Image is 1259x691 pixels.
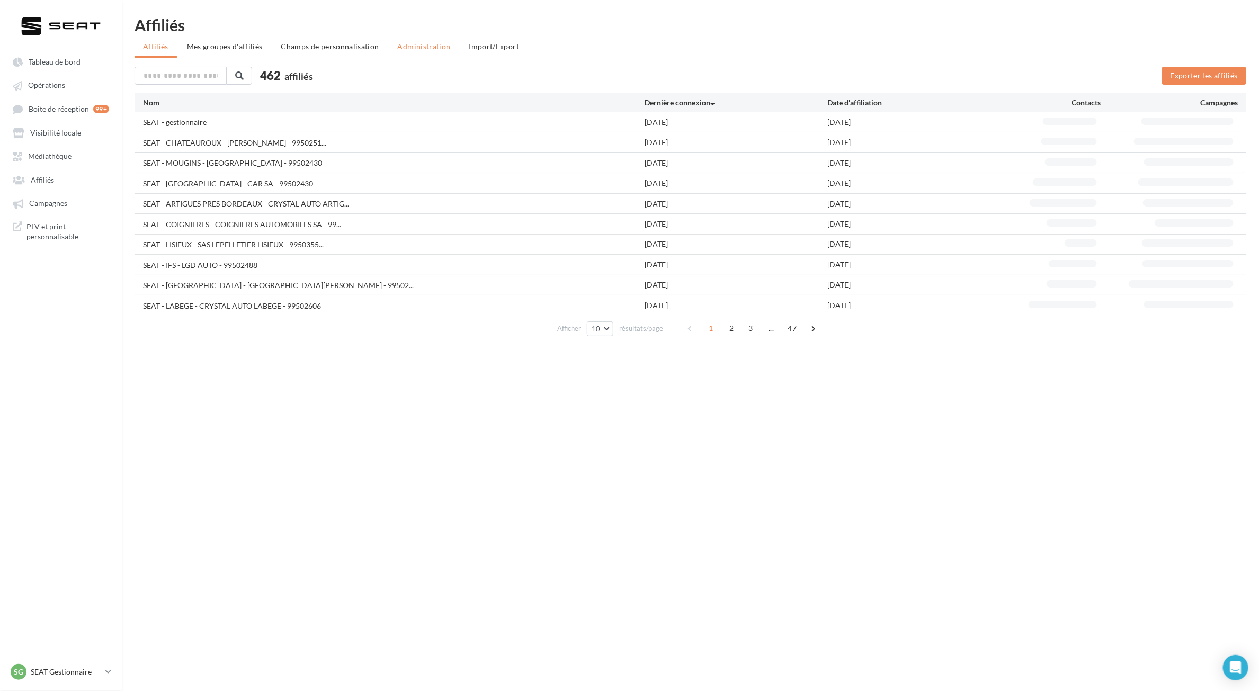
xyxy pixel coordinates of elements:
[143,260,257,271] div: SEAT - IFS - LGD AUTO - 99502488
[398,42,451,51] span: Administration
[557,324,581,334] span: Afficher
[6,193,115,212] a: Campagnes
[645,97,827,108] div: Dernière connexion
[1101,97,1238,108] div: Campagnes
[645,300,827,311] div: [DATE]
[645,239,827,249] div: [DATE]
[6,52,115,71] a: Tableau de bord
[143,178,313,189] div: SEAT - [GEOGRAPHIC_DATA] - CAR SA - 99502430
[143,158,322,168] div: SEAT - MOUGINS - [GEOGRAPHIC_DATA] - 99502430
[284,70,313,82] span: affiliés
[143,199,349,209] span: SEAT - ARTIGUES PRES BORDEAUX - CRYSTAL AUTO ARTIG...
[143,138,326,148] span: SEAT - CHATEAUROUX - [PERSON_NAME] - 9950251...
[187,42,263,51] span: Mes groupes d'affiliés
[827,199,1010,209] div: [DATE]
[143,219,341,230] span: SEAT - COIGNIERES - COIGNIERES AUTOMOBILES SA - 99...
[14,667,23,677] span: SG
[645,178,827,189] div: [DATE]
[702,320,719,337] span: 1
[6,170,115,189] a: Affiliés
[26,221,109,242] span: PLV et print personnalisable
[645,199,827,209] div: [DATE]
[827,97,1010,108] div: Date d'affiliation
[31,667,101,677] p: SEAT Gestionnaire
[645,259,827,270] div: [DATE]
[143,239,324,250] span: SEAT - LISIEUX - SAS LEPELLETIER LISIEUX - 9950355...
[742,320,759,337] span: 3
[827,280,1010,290] div: [DATE]
[827,178,1010,189] div: [DATE]
[143,301,321,311] div: SEAT - LABEGE - CRYSTAL AUTO LABEGE - 99502606
[6,146,115,165] a: Médiathèque
[135,17,1246,33] div: Affiliés
[645,280,827,290] div: [DATE]
[645,137,827,148] div: [DATE]
[31,175,54,184] span: Affiliés
[645,219,827,229] div: [DATE]
[469,42,520,51] span: Import/Export
[827,117,1010,128] div: [DATE]
[827,137,1010,148] div: [DATE]
[592,325,601,333] span: 10
[6,75,115,94] a: Opérations
[143,280,414,291] span: SEAT - [GEOGRAPHIC_DATA] - [GEOGRAPHIC_DATA][PERSON_NAME] - 99502...
[143,97,645,108] div: Nom
[29,57,81,66] span: Tableau de bord
[6,217,115,246] a: PLV et print personnalisable
[827,259,1010,270] div: [DATE]
[260,67,281,84] span: 462
[783,320,801,337] span: 47
[29,199,67,208] span: Campagnes
[28,81,65,90] span: Opérations
[30,128,81,137] span: Visibilité locale
[8,662,113,682] a: SG SEAT Gestionnaire
[6,123,115,142] a: Visibilité locale
[281,42,379,51] span: Champs de personnalisation
[6,99,115,119] a: Boîte de réception 99+
[587,321,614,336] button: 10
[827,239,1010,249] div: [DATE]
[93,105,109,113] div: 99+
[619,324,663,334] span: résultats/page
[763,320,780,337] span: ...
[645,158,827,168] div: [DATE]
[143,117,207,128] div: SEAT - gestionnaire
[827,219,1010,229] div: [DATE]
[1162,67,1246,85] button: Exporter les affiliés
[1223,655,1248,680] div: Open Intercom Messenger
[827,300,1010,311] div: [DATE]
[29,104,89,113] span: Boîte de réception
[827,158,1010,168] div: [DATE]
[723,320,740,337] span: 2
[645,117,827,128] div: [DATE]
[1010,97,1101,108] div: Contacts
[28,152,72,161] span: Médiathèque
